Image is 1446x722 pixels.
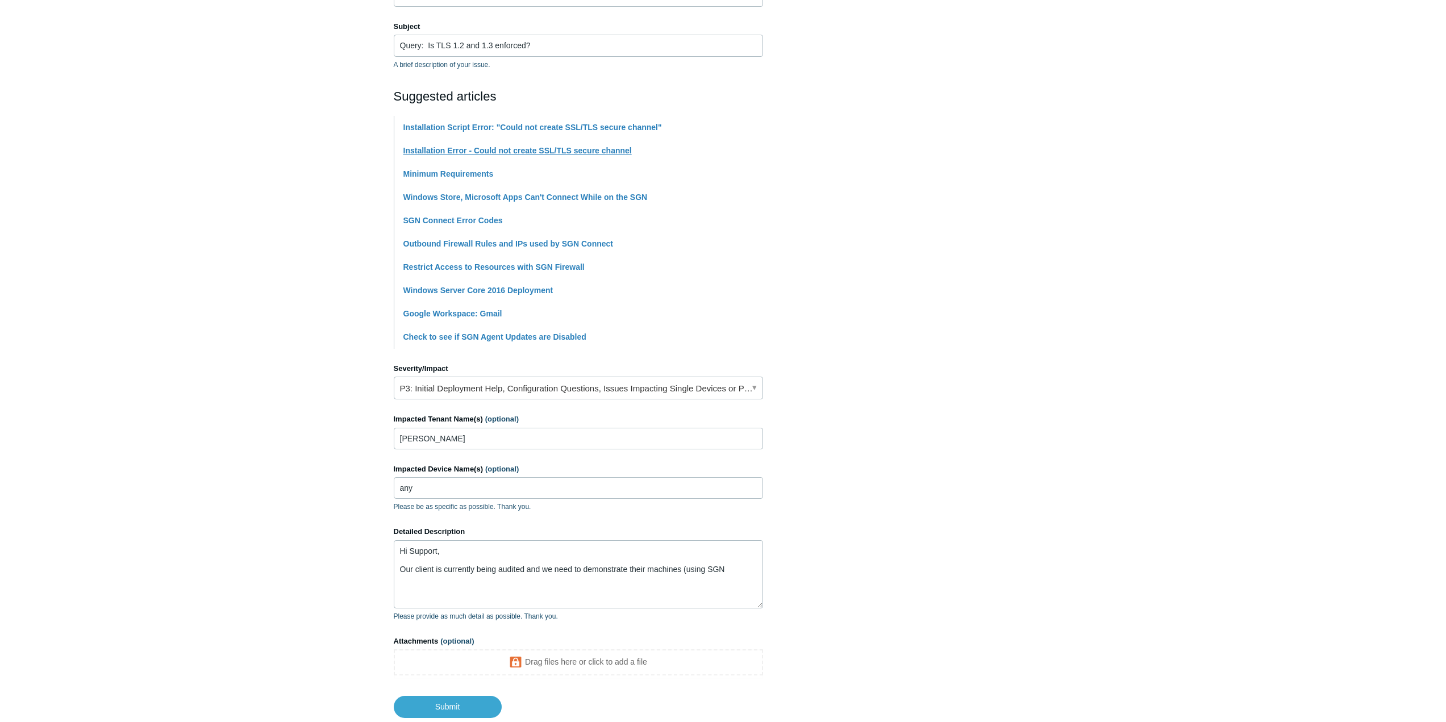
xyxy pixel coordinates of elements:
h2: Suggested articles [394,87,763,106]
a: Installation Script Error: "Could not create SSL/TLS secure channel" [403,123,662,132]
label: Impacted Device Name(s) [394,464,763,475]
label: Impacted Tenant Name(s) [394,414,763,425]
a: Installation Error - Could not create SSL/TLS secure channel [403,146,632,155]
label: Severity/Impact [394,363,763,374]
a: Outbound Firewall Rules and IPs used by SGN Connect [403,239,614,248]
a: Windows Server Core 2016 Deployment [403,286,553,295]
a: SGN Connect Error Codes [403,216,503,225]
span: (optional) [485,465,519,473]
p: Please provide as much detail as possible. Thank you. [394,611,763,621]
label: Attachments [394,636,763,647]
input: Submit [394,696,502,717]
span: (optional) [440,637,474,645]
a: Minimum Requirements [403,169,494,178]
label: Detailed Description [394,526,763,537]
p: A brief description of your issue. [394,60,763,70]
a: Google Workspace: Gmail [403,309,502,318]
a: Windows Store, Microsoft Apps Can't Connect While on the SGN [403,193,648,202]
a: P3: Initial Deployment Help, Configuration Questions, Issues Impacting Single Devices or Past Out... [394,377,763,399]
p: Please be as specific as possible. Thank you. [394,502,763,512]
span: (optional) [485,415,519,423]
a: Check to see if SGN Agent Updates are Disabled [403,332,586,341]
label: Subject [394,21,763,32]
a: Restrict Access to Resources with SGN Firewall [403,262,585,272]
